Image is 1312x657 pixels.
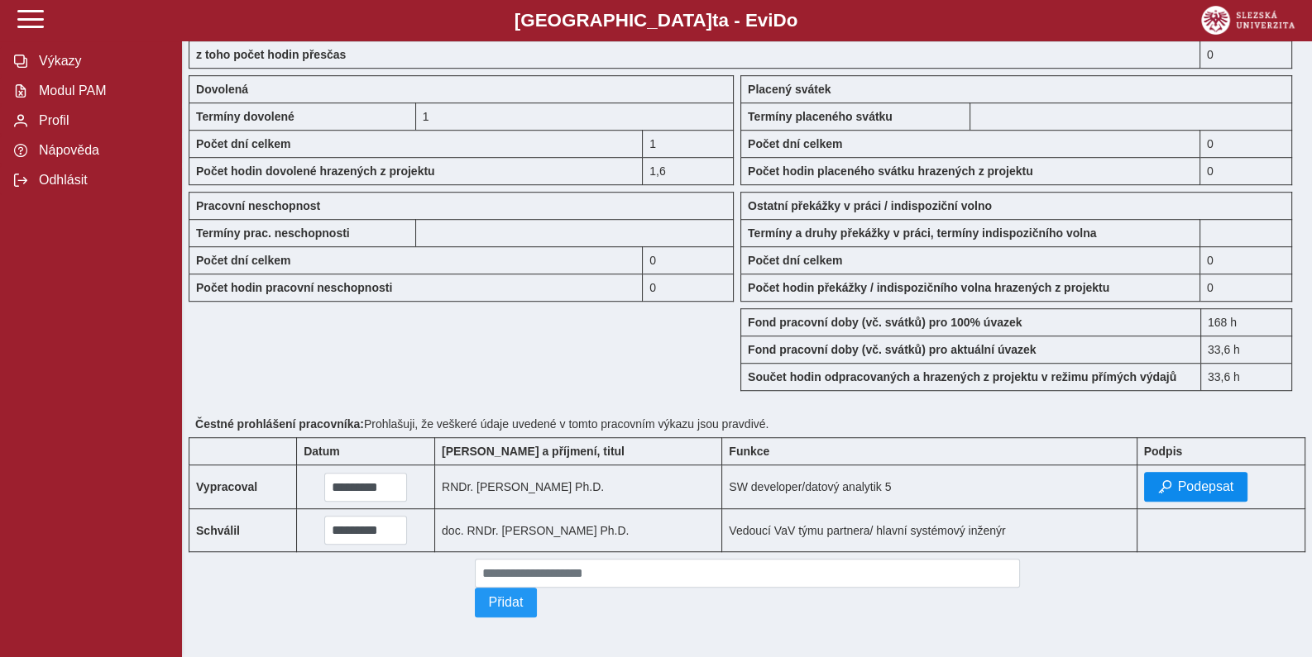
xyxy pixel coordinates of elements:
b: Čestné prohlášení pracovníka: [195,417,364,431]
div: 0 [1200,130,1292,157]
td: doc. RNDr. [PERSON_NAME] Ph.D. [435,509,722,552]
div: 33,6 h [1200,363,1292,391]
div: 0 [1200,274,1292,302]
b: Počet hodin dovolené hrazených z projektu [196,164,435,178]
td: SW developer/datový analytik 5 [722,465,1137,509]
b: Počet dní celkem [196,137,290,150]
div: 1 [416,102,734,130]
b: Termíny a druhy překážky v práci, termíny indispozičního volna [748,226,1096,240]
b: Termíny prac. neschopnosti [196,226,350,240]
div: 1 [643,130,734,157]
span: D [773,10,786,31]
div: 1,6 [643,157,734,185]
div: 0 [1200,40,1292,69]
img: logo_web_su.png [1201,6,1295,35]
span: Profil [34,113,168,128]
b: Počet hodin placeného svátku hrazených z projektu [748,164,1033,178]
b: [PERSON_NAME] a příjmení, titul [442,445,625,458]
span: Přidat [489,595,524,610]
b: Termíny dovolené [196,110,294,123]
span: t [712,10,718,31]
b: Součet hodin odpracovaných a hrazených z projektu v režimu přímých výdajů [748,370,1176,383]
b: Fond pracovní doby (vč. svátků) pro aktuální úvazek [748,343,1037,356]
b: Schválil [196,524,240,537]
b: Pracovní neschopnost [196,199,320,212]
span: Podepsat [1178,479,1234,494]
div: 0 [1200,246,1292,274]
b: Datum [304,445,340,458]
div: 0 [643,246,734,274]
span: Nápověda [34,143,168,158]
b: Počet dní celkem [748,137,842,150]
b: Ostatní překážky v práci / indispoziční volno [748,199,992,212]
span: Výkazy [34,54,168,69]
b: z toho počet hodin přesčas [196,48,346,61]
div: 0 [643,274,734,302]
button: Podepsat [1144,472,1248,502]
b: Termíny placeného svátku [748,110,893,123]
span: Odhlásit [34,173,168,188]
b: Počet hodin překážky / indispozičního volna hrazených z projektu [748,281,1109,294]
td: RNDr. [PERSON_NAME] Ph.D. [435,465,722,509]
b: [GEOGRAPHIC_DATA] a - Evi [50,10,1262,31]
button: Přidat [475,588,538,617]
span: o [787,10,798,31]
b: Placený svátek [748,83,831,96]
td: Vedoucí VaV týmu partnera/ hlavní systémový inženýr [722,509,1137,552]
div: Prohlašuji, že veškeré údaje uvedené v tomto pracovním výkazu jsou pravdivé. [189,411,1305,437]
b: Podpis [1144,445,1183,458]
b: Fond pracovní doby (vč. svátků) pro 100% úvazek [748,316,1022,329]
b: Dovolená [196,83,248,96]
b: Počet dní celkem [748,254,842,267]
b: Počet hodin pracovní neschopnosti [196,281,392,294]
b: Vypracoval [196,480,257,493]
div: 168 h [1200,308,1292,336]
span: Modul PAM [34,83,168,98]
b: Počet dní celkem [196,254,290,267]
div: 33,6 h [1200,336,1292,363]
b: Funkce [729,445,769,458]
div: 0 [1200,157,1292,185]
